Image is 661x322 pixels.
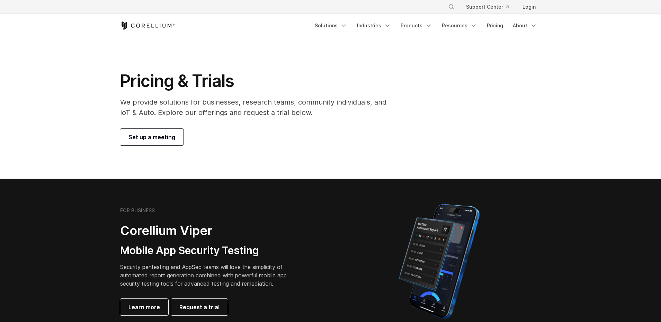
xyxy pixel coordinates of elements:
span: Set up a meeting [128,133,175,141]
button: Search [445,1,458,13]
a: Corellium Home [120,21,175,30]
a: Solutions [311,19,351,32]
p: We provide solutions for businesses, research teams, community individuals, and IoT & Auto. Explo... [120,97,396,118]
h6: FOR BUSINESS [120,207,155,214]
a: Resources [438,19,481,32]
p: Security pentesting and AppSec teams will love the simplicity of automated report generation comb... [120,263,297,288]
h3: Mobile App Security Testing [120,244,297,257]
div: Navigation Menu [440,1,541,13]
a: Login [517,1,541,13]
a: Learn more [120,299,168,315]
a: Products [396,19,436,32]
a: About [509,19,541,32]
div: Navigation Menu [311,19,541,32]
a: Set up a meeting [120,129,184,145]
a: Request a trial [171,299,228,315]
h1: Pricing & Trials [120,71,396,91]
span: Request a trial [179,303,220,311]
a: Pricing [483,19,507,32]
span: Learn more [128,303,160,311]
img: Corellium MATRIX automated report on iPhone showing app vulnerability test results across securit... [387,201,491,322]
a: Support Center [461,1,514,13]
a: Industries [353,19,395,32]
h2: Corellium Viper [120,223,297,239]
